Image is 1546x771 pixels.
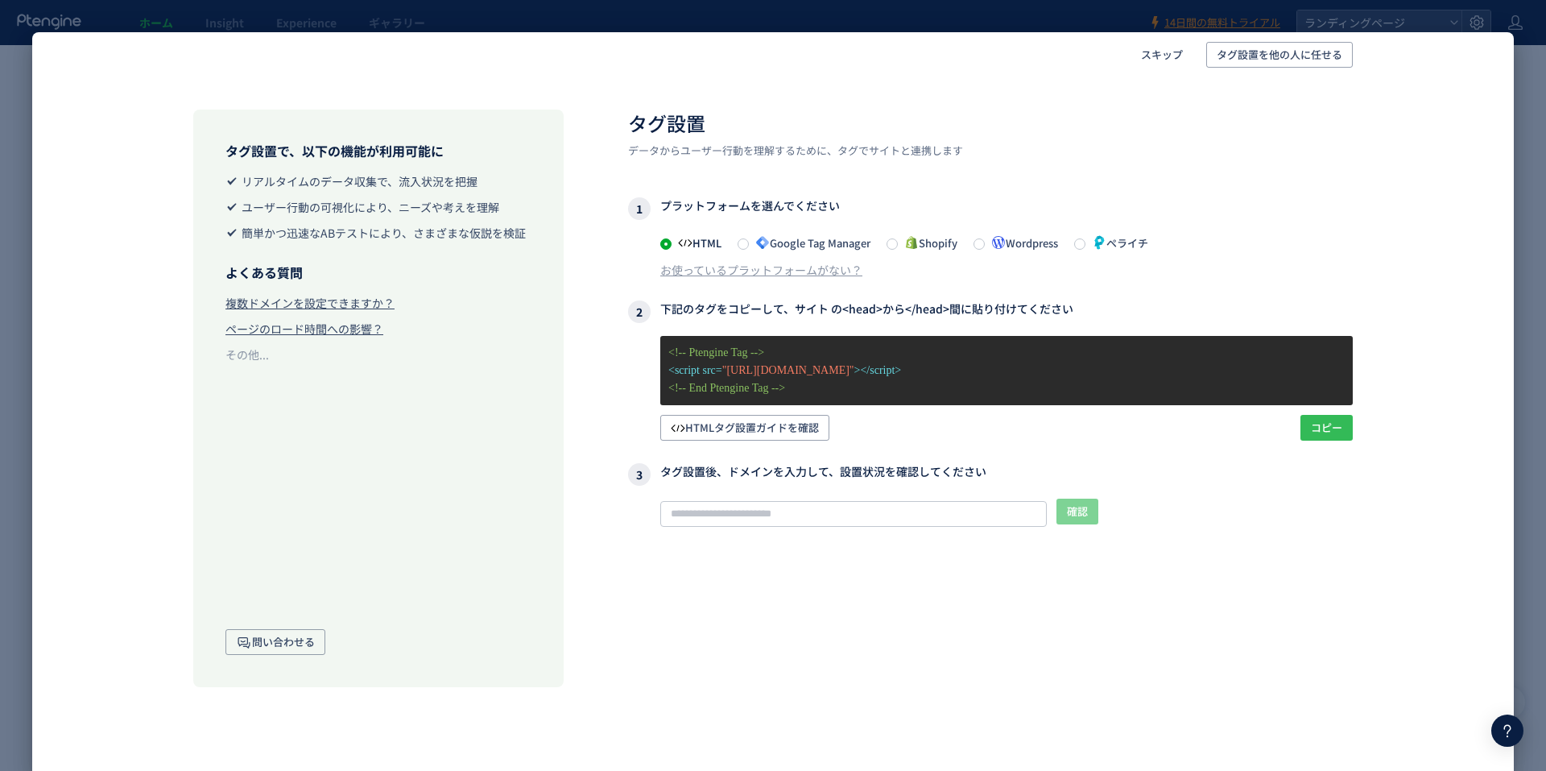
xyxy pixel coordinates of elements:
[225,173,531,189] li: リアルタイムのデータ収集で、流入状況を把握
[628,110,1353,137] h2: タグ設置
[45,26,79,39] div: v 4.0.25
[225,295,395,311] div: 複数ドメインを設定できますか？
[668,362,1345,379] p: <script src= ></script>
[1131,42,1193,68] button: スキップ
[236,629,315,655] span: 問い合わせる
[1206,42,1353,68] button: タグ設置を他の人に任せる
[225,199,531,215] li: ユーザー行動の可視化により、ニーズや考えを理解
[660,415,829,441] button: HTMLタグ設置ガイドを確認
[225,225,531,241] li: 簡単かつ迅速なABテストにより、さまざまな仮説を検証
[55,95,68,108] img: tab_domain_overview_orange.svg
[26,26,39,39] img: logo_orange.svg
[671,415,819,441] span: HTMLタグ設置ガイドを確認
[668,379,1345,397] p: <!-- End Ptengine Tag -->
[628,301,651,323] i: 2
[169,95,182,108] img: tab_keywords_by_traffic_grey.svg
[1056,499,1098,524] button: 確認
[668,344,1345,362] p: <!-- Ptengine Tag -->
[898,235,957,251] span: Shopify
[1141,42,1183,68] span: スキップ
[187,97,259,107] div: キーワード流入
[1311,415,1342,441] span: コピー
[1300,415,1353,441] button: コピー
[72,97,134,107] div: ドメイン概要
[225,321,383,337] div: ページのロード時間への影響？
[628,197,1353,220] h3: プラットフォームを選んでください
[1217,42,1342,68] span: タグ設置を他の人に任せる
[660,262,862,278] div: お使っているプラットフォームがない？
[628,197,651,220] i: 1
[749,235,870,251] span: Google Tag Manager
[628,301,1353,323] h3: 下記のタグをコピーして、サイト の<head>から</head>間に貼り付けてください
[225,346,269,363] div: その他...
[26,42,39,56] img: website_grey.svg
[722,364,854,376] span: "[URL][DOMAIN_NAME]"
[225,263,531,282] h3: よくある質問
[628,463,651,486] i: 3
[985,235,1058,251] span: Wordpress
[1067,499,1088,524] span: 確認
[672,235,721,251] span: HTML
[1085,235,1148,251] span: ペライチ
[628,143,1353,159] p: データからユーザー行動を理解するために、タグでサイトと連携します
[225,629,325,655] button: 問い合わせる
[42,42,186,56] div: ドメイン: [DOMAIN_NAME]
[225,142,531,160] h3: タグ設置で、以下の機能が利用可能に
[628,463,1353,486] h3: タグ設置後、ドメインを入力して、設置状況を確認してください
